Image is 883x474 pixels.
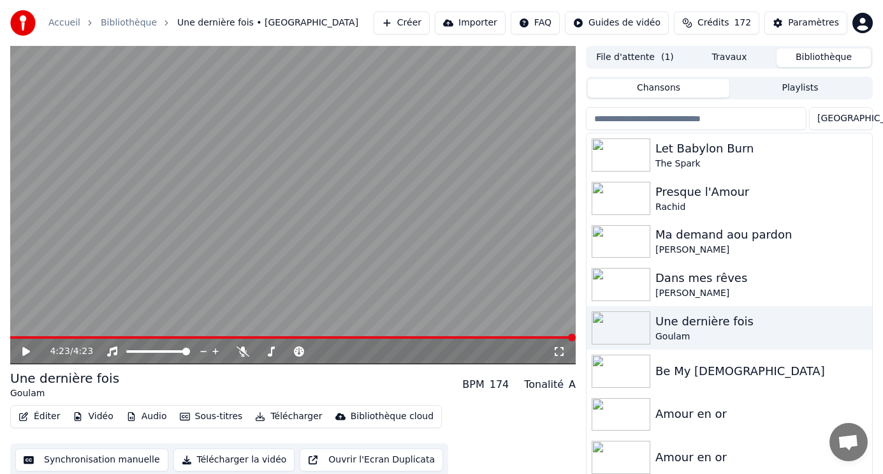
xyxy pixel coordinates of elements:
[697,17,729,29] span: Crédits
[173,448,295,471] button: Télécharger la vidéo
[734,17,751,29] span: 172
[655,140,867,158] div: Let Babylon Burn
[175,408,248,426] button: Sous-titres
[661,51,674,64] span: ( 1 )
[435,11,506,34] button: Importer
[655,269,867,287] div: Dans mes rêves
[655,313,867,330] div: Une dernière fois
[655,244,867,256] div: [PERSON_NAME]
[73,345,93,358] span: 4:23
[250,408,327,426] button: Télécharger
[300,448,443,471] button: Ouvrir l'Ecran Duplicata
[655,330,867,343] div: Goulam
[655,201,867,214] div: Rachid
[588,48,682,67] button: File d'attente
[490,377,509,392] div: 174
[10,369,119,387] div: Une dernière fois
[462,377,484,392] div: BPM
[788,17,839,29] div: Paramètres
[13,408,65,426] button: Éditer
[655,448,867,466] div: Amour en or
[351,410,434,423] div: Bibliothèque cloud
[177,17,358,29] span: Une dernière fois • [GEOGRAPHIC_DATA]
[655,158,867,170] div: The Spark
[524,377,564,392] div: Tonalité
[588,79,729,98] button: Chansons
[569,377,576,392] div: A
[50,345,69,358] span: 4:23
[48,17,80,29] a: Accueil
[10,10,36,36] img: youka
[777,48,871,67] button: Bibliothèque
[511,11,560,34] button: FAQ
[48,17,358,29] nav: breadcrumb
[50,345,80,358] div: /
[729,79,871,98] button: Playlists
[674,11,759,34] button: Crédits172
[101,17,157,29] a: Bibliothèque
[655,226,867,244] div: Ma demand aou pardon
[121,408,172,426] button: Audio
[655,183,867,201] div: Presque l'Amour
[565,11,669,34] button: Guides de vidéo
[10,387,119,400] div: Goulam
[15,448,168,471] button: Synchronisation manuelle
[829,423,868,461] div: Ouvrir le chat
[374,11,430,34] button: Créer
[655,362,867,380] div: Be My [DEMOGRAPHIC_DATA]
[68,408,118,426] button: Vidéo
[655,405,867,423] div: Amour en or
[682,48,777,67] button: Travaux
[764,11,847,34] button: Paramètres
[655,287,867,300] div: [PERSON_NAME]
